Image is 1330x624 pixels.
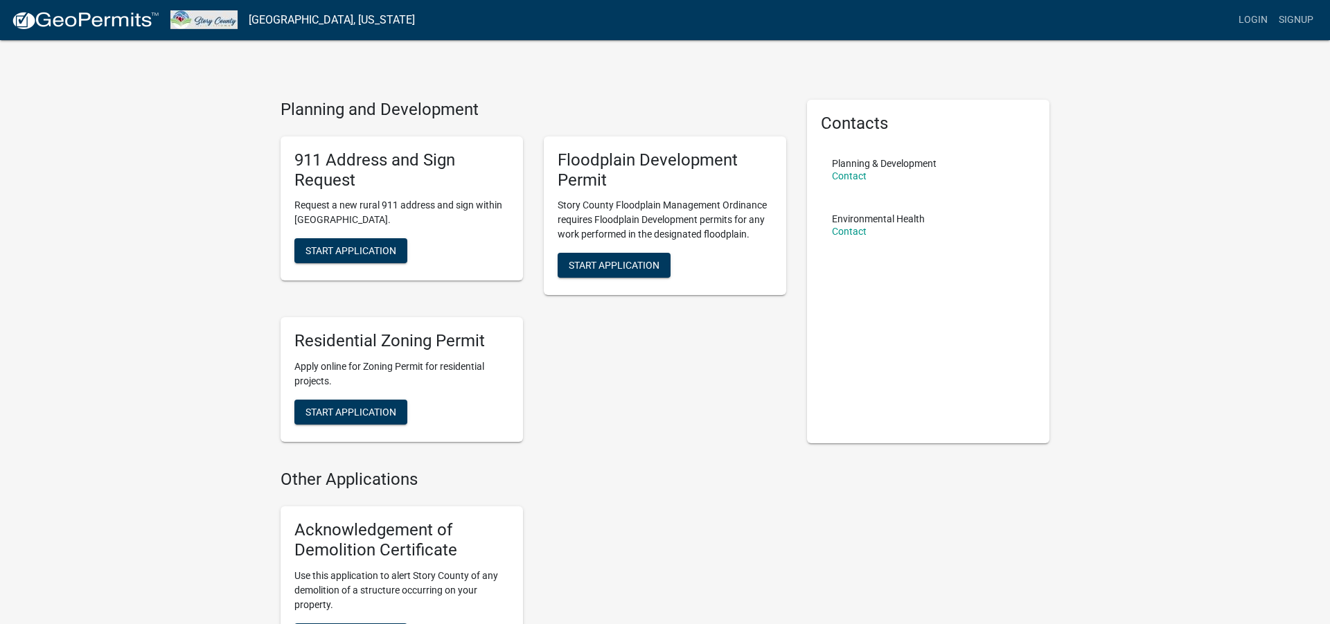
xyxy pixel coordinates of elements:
p: Apply online for Zoning Permit for residential projects. [294,359,509,389]
button: Start Application [294,238,407,263]
a: Contact [832,226,867,237]
p: Story County Floodplain Management Ordinance requires Floodplain Development permits for any work... [558,198,772,242]
h5: Residential Zoning Permit [294,331,509,351]
h5: Acknowledgement of Demolition Certificate [294,520,509,560]
a: Signup [1273,7,1319,33]
p: Environmental Health [832,214,925,224]
p: Planning & Development [832,159,937,168]
button: Start Application [558,253,671,278]
h4: Planning and Development [281,100,786,120]
span: Start Application [305,407,396,418]
h4: Other Applications [281,470,786,490]
a: [GEOGRAPHIC_DATA], [US_STATE] [249,8,415,32]
p: Request a new rural 911 address and sign within [GEOGRAPHIC_DATA]. [294,198,509,227]
a: Login [1233,7,1273,33]
p: Use this application to alert Story County of any demolition of a structure occurring on your pro... [294,569,509,612]
h5: Floodplain Development Permit [558,150,772,190]
a: Contact [832,170,867,181]
span: Start Application [569,260,659,271]
h5: Contacts [821,114,1036,134]
img: Story County, Iowa [170,10,238,29]
button: Start Application [294,400,407,425]
h5: 911 Address and Sign Request [294,150,509,190]
span: Start Application [305,245,396,256]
